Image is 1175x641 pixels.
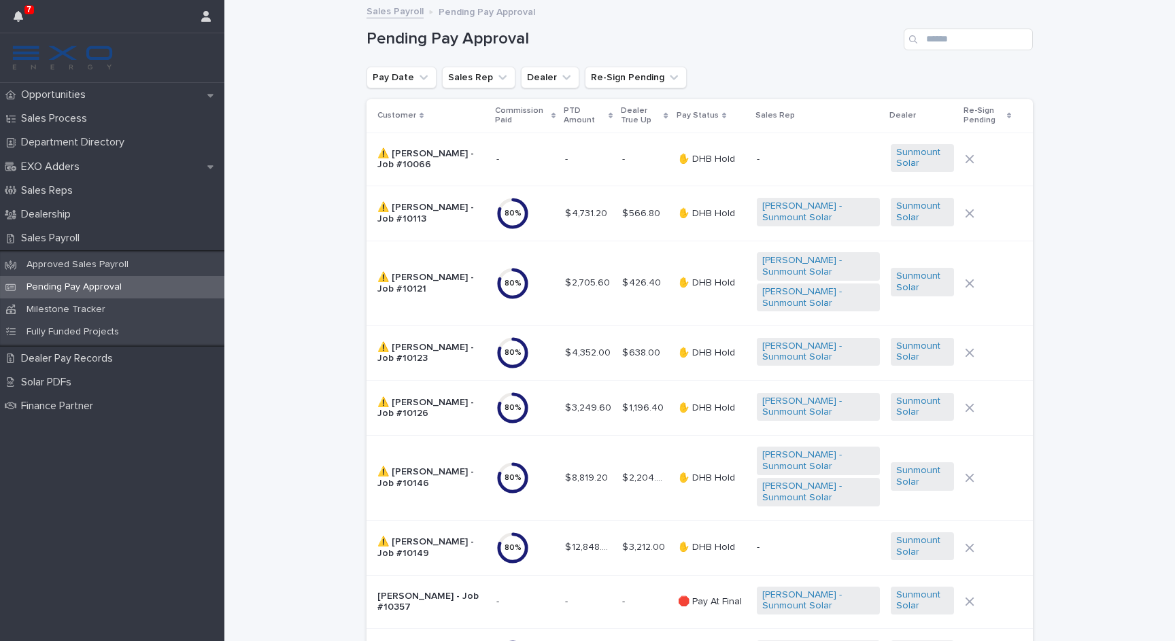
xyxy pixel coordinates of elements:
[762,396,874,419] a: [PERSON_NAME] - Sunmount Solar
[678,347,746,359] p: ✋ DHB Hold
[762,201,874,224] a: [PERSON_NAME] - Sunmount Solar
[622,470,670,484] p: $ 2,204.80
[16,400,104,413] p: Finance Partner
[896,396,949,419] a: Sunmount Solar
[964,103,1003,128] p: Re-Sign Pending
[585,67,687,88] button: Re-Sign Pending
[565,151,571,165] p: -
[678,596,746,608] p: 🛑 Pay At Final
[564,103,605,128] p: PTD Amount
[495,103,548,128] p: Commission Paid
[622,345,663,359] p: $ 638.00
[622,539,668,553] p: $ 3,212.00
[16,184,84,197] p: Sales Reps
[622,593,628,608] p: -
[367,67,437,88] button: Pay Date
[377,342,486,365] p: ⚠️ [PERSON_NAME] - Job #10123
[762,449,874,472] a: [PERSON_NAME] - Sunmount Solar
[622,205,663,220] p: $ 566.80
[16,232,90,245] p: Sales Payroll
[622,151,628,165] p: -
[896,341,949,364] a: Sunmount Solar
[16,326,130,338] p: Fully Funded Projects
[16,376,82,389] p: Solar PDFs
[762,481,874,504] a: [PERSON_NAME] - Sunmount Solar
[377,108,416,123] p: Customer
[678,402,746,414] p: ✋ DHB Hold
[565,400,614,414] p: $ 3,249.60
[622,275,664,289] p: $ 426.40
[889,108,916,123] p: Dealer
[377,202,486,225] p: ⚠️ [PERSON_NAME] - Job #10113
[757,542,880,553] p: -
[367,326,1033,381] tr: ⚠️ [PERSON_NAME] - Job #1012380%$ 4,352.00$ 4,352.00 $ 638.00$ 638.00 ✋ DHB Hold[PERSON_NAME] - S...
[496,403,529,413] div: 80 %
[439,3,535,18] p: Pending Pay Approval
[16,281,133,293] p: Pending Pay Approval
[896,465,949,488] a: Sunmount Solar
[565,345,613,359] p: $ 4,352.00
[27,5,31,14] p: 7
[762,286,874,309] a: [PERSON_NAME] - Sunmount Solar
[367,436,1033,520] tr: ⚠️ [PERSON_NAME] - Job #1014680%$ 8,819.20$ 8,819.20 $ 2,204.80$ 2,204.80 ✋ DHB Hold[PERSON_NAME]...
[896,147,949,170] a: Sunmount Solar
[377,591,486,614] p: [PERSON_NAME] - Job #10357
[367,241,1033,326] tr: ⚠️ [PERSON_NAME] - Job #1012180%$ 2,705.60$ 2,705.60 $ 426.40$ 426.40 ✋ DHB Hold[PERSON_NAME] - S...
[16,160,90,173] p: EXO Adders
[377,148,486,171] p: ⚠️ [PERSON_NAME] - Job #10066
[377,466,486,489] p: ⚠️ [PERSON_NAME] - Job #10146
[367,186,1033,241] tr: ⚠️ [PERSON_NAME] - Job #1011380%$ 4,731.20$ 4,731.20 $ 566.80$ 566.80 ✋ DHB Hold[PERSON_NAME] - S...
[367,29,898,49] h1: Pending Pay Approval
[762,341,874,364] a: [PERSON_NAME] - Sunmount Solar
[896,589,949,612] a: Sunmount Solar
[14,8,31,33] div: 7
[496,348,529,358] div: 80 %
[377,272,486,295] p: ⚠️ [PERSON_NAME] - Job #10121
[904,29,1033,50] input: Search
[565,593,571,608] p: -
[377,536,486,559] p: ⚠️ [PERSON_NAME] - Job #10149
[496,279,529,288] div: 80 %
[677,108,719,123] p: Pay Status
[496,473,529,483] div: 80 %
[678,154,746,165] p: ✋ DHB Hold
[442,67,515,88] button: Sales Rep
[16,304,116,315] p: Milestone Tracker
[678,472,746,484] p: ✋ DHB Hold
[11,44,114,71] img: FKS5r6ZBThi8E5hshIGi
[565,470,611,484] p: $ 8,819.20
[496,151,502,165] p: -
[16,112,98,125] p: Sales Process
[565,539,614,553] p: $ 12,848.00
[16,88,97,101] p: Opportunities
[521,67,579,88] button: Dealer
[755,108,795,123] p: Sales Rep
[678,542,746,553] p: ✋ DHB Hold
[762,589,874,612] a: [PERSON_NAME] - Sunmount Solar
[678,208,746,220] p: ✋ DHB Hold
[16,352,124,365] p: Dealer Pay Records
[367,3,424,18] a: Sales Payroll
[367,133,1033,186] tr: ⚠️ [PERSON_NAME] - Job #10066-- -- -- ✋ DHB Hold-Sunmount Solar
[762,255,874,278] a: [PERSON_NAME] - Sunmount Solar
[377,397,486,420] p: ⚠️ [PERSON_NAME] - Job #10126
[896,535,949,558] a: Sunmount Solar
[622,400,666,414] p: $ 1,196.40
[496,209,529,218] div: 80 %
[367,520,1033,575] tr: ⚠️ [PERSON_NAME] - Job #1014980%$ 12,848.00$ 12,848.00 $ 3,212.00$ 3,212.00 ✋ DHB Hold-Sunmount S...
[565,275,613,289] p: $ 2,705.60
[367,575,1033,629] tr: [PERSON_NAME] - Job #10357-- -- -- 🛑 Pay At Final[PERSON_NAME] - Sunmount Solar Sunmount Solar
[678,277,746,289] p: ✋ DHB Hold
[16,208,82,221] p: Dealership
[896,271,949,294] a: Sunmount Solar
[621,103,660,128] p: Dealer True Up
[496,593,502,608] p: -
[496,543,529,553] div: 80 %
[16,136,135,149] p: Department Directory
[757,154,880,165] p: -
[896,201,949,224] a: Sunmount Solar
[367,381,1033,436] tr: ⚠️ [PERSON_NAME] - Job #1012680%$ 3,249.60$ 3,249.60 $ 1,196.40$ 1,196.40 ✋ DHB Hold[PERSON_NAME]...
[565,205,610,220] p: $ 4,731.20
[16,259,139,271] p: Approved Sales Payroll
